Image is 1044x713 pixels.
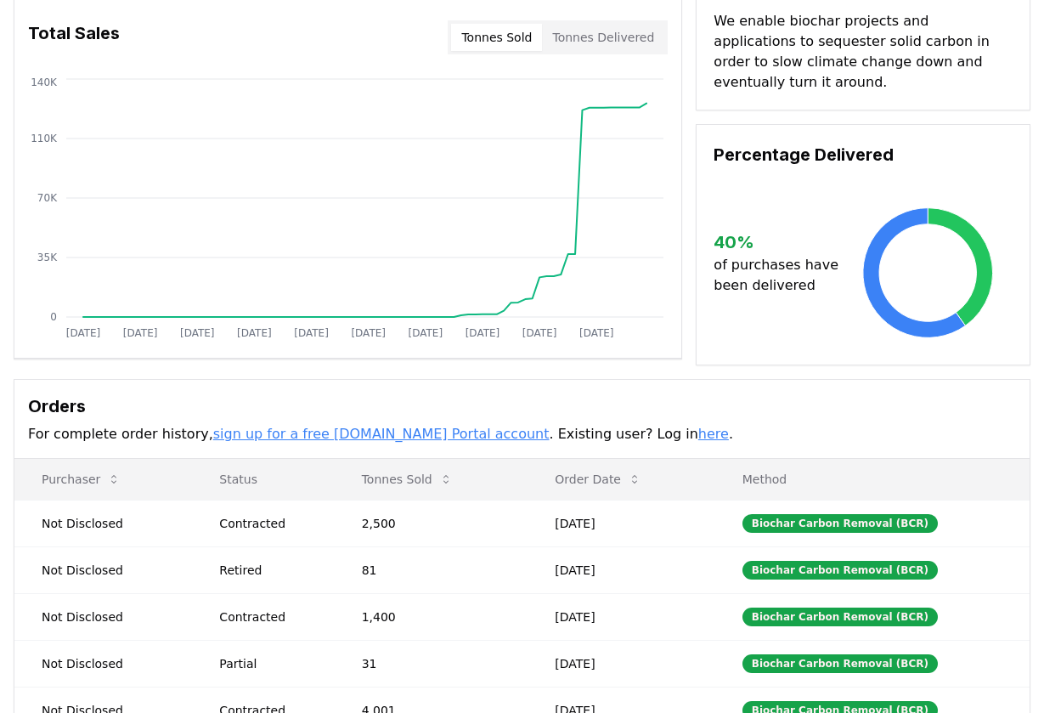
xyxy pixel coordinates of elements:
td: Not Disclosed [14,593,192,640]
tspan: 110K [31,133,58,144]
p: of purchases have been delivered [714,255,844,296]
td: 81 [335,546,528,593]
td: Not Disclosed [14,500,192,546]
div: Retired [219,562,320,579]
tspan: 0 [50,311,57,323]
a: here [698,426,729,442]
p: For complete order history, . Existing user? Log in . [28,424,1016,444]
button: Tonnes Sold [348,462,466,496]
div: Biochar Carbon Removal (BCR) [742,608,938,626]
div: Contracted [219,608,320,625]
h3: 40 % [714,229,844,255]
p: Status [206,471,320,488]
td: [DATE] [528,640,714,687]
tspan: [DATE] [237,327,272,339]
tspan: [DATE] [66,327,101,339]
p: We enable biochar projects and applications to sequester solid carbon in order to slow climate ch... [714,11,1013,93]
tspan: 35K [37,252,58,263]
tspan: [DATE] [466,327,500,339]
tspan: [DATE] [579,327,614,339]
button: Order Date [541,462,655,496]
p: Method [729,471,1016,488]
div: Biochar Carbon Removal (BCR) [742,654,938,673]
div: Partial [219,655,320,672]
h3: Total Sales [28,20,120,54]
td: 31 [335,640,528,687]
button: Purchaser [28,462,134,496]
button: Tonnes Sold [451,24,542,51]
tspan: 70K [37,192,58,204]
td: Not Disclosed [14,546,192,593]
h3: Orders [28,393,1016,419]
tspan: [DATE] [351,327,386,339]
tspan: 140K [31,76,58,88]
tspan: [DATE] [522,327,557,339]
td: 1,400 [335,593,528,640]
td: Not Disclosed [14,640,192,687]
td: [DATE] [528,546,714,593]
h3: Percentage Delivered [714,142,1013,167]
div: Biochar Carbon Removal (BCR) [742,561,938,580]
tspan: [DATE] [180,327,215,339]
td: 2,500 [335,500,528,546]
tspan: [DATE] [123,327,158,339]
div: Contracted [219,515,320,532]
div: Biochar Carbon Removal (BCR) [742,514,938,533]
tspan: [DATE] [409,327,443,339]
tspan: [DATE] [294,327,329,339]
td: [DATE] [528,500,714,546]
td: [DATE] [528,593,714,640]
a: sign up for a free [DOMAIN_NAME] Portal account [213,426,550,442]
button: Tonnes Delivered [542,24,664,51]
